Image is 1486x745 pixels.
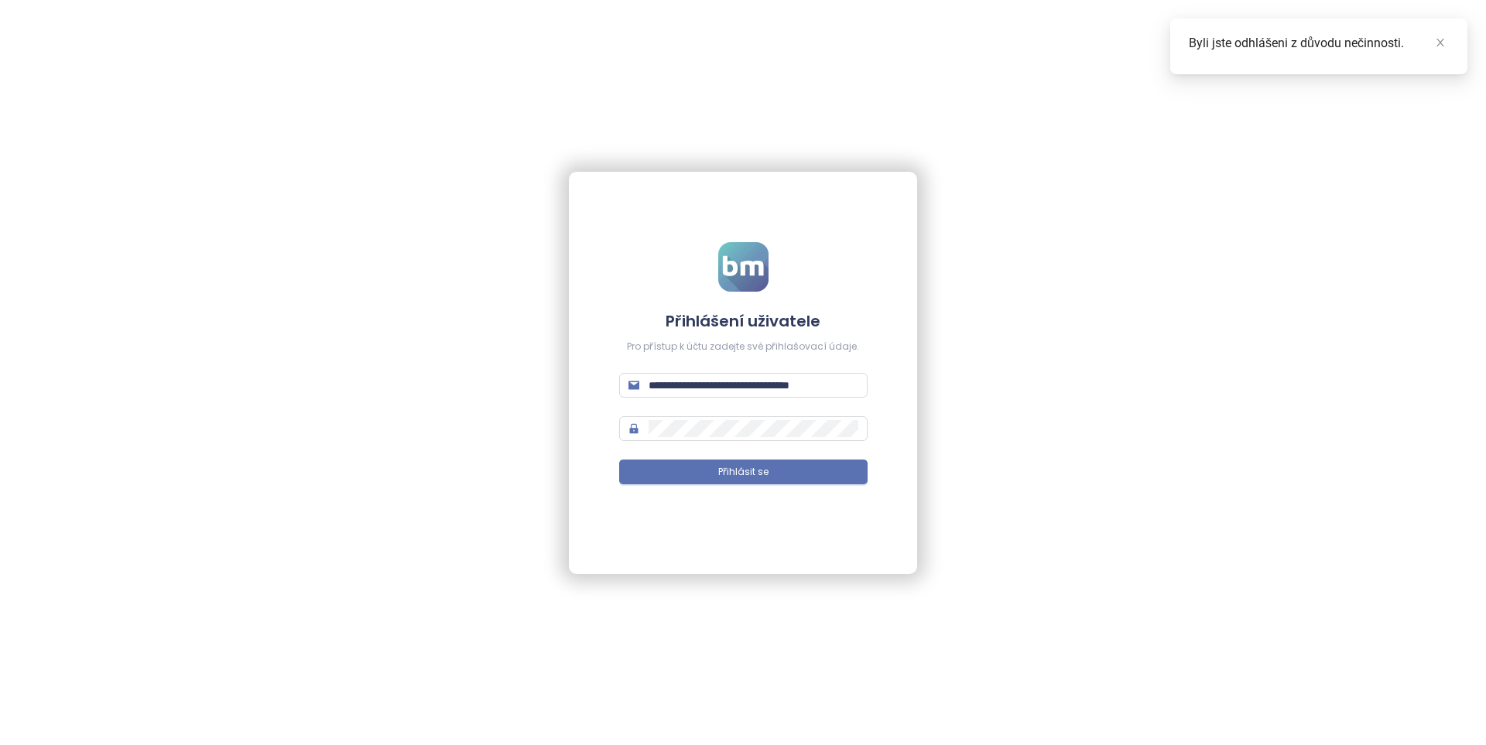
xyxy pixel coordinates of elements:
[1435,37,1446,48] span: close
[718,242,769,292] img: logo
[619,460,868,484] button: Přihlásit se
[619,310,868,332] h4: Přihlášení uživatele
[1189,34,1449,53] div: Byli jste odhlášeni z důvodu nečinnosti.
[619,340,868,354] div: Pro přístup k účtu zadejte své přihlašovací údaje.
[718,465,769,480] span: Přihlásit se
[628,423,639,434] span: lock
[628,380,639,391] span: mail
